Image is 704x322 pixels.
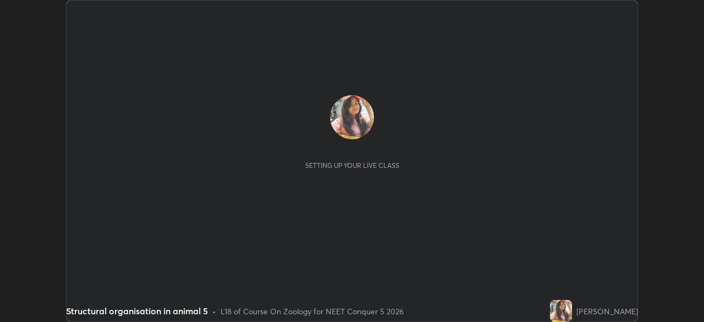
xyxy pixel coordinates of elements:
div: Setting up your live class [305,161,399,170]
div: [PERSON_NAME] [576,305,638,317]
div: L18 of Course On Zoology for NEET Conquer 5 2026 [221,305,404,317]
img: 6df52b9de9c147eaa292c8009b0a37de.jpg [330,95,374,139]
img: 6df52b9de9c147eaa292c8009b0a37de.jpg [550,300,572,322]
div: Structural organisation in animal 5 [66,304,208,318]
div: • [212,305,216,317]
